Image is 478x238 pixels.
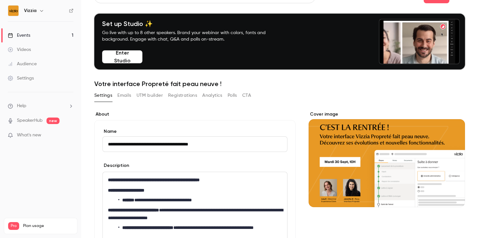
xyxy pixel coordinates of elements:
button: Analytics [202,90,222,101]
div: Videos [8,46,31,53]
button: Enter Studio [102,50,142,63]
label: Description [102,162,129,169]
img: Vizzia [8,6,19,16]
button: Registrations [168,90,197,101]
iframe: Noticeable Trigger [66,132,73,138]
div: Audience [8,61,37,67]
button: Emails [117,90,131,101]
span: Plan usage [23,223,73,229]
label: About [94,111,296,118]
span: new [46,118,60,124]
div: Events [8,32,30,39]
label: Name [102,128,287,135]
button: CTA [242,90,251,101]
h1: Votre interface Propreté fait peau neuve ! [94,80,465,88]
div: Settings [8,75,34,81]
span: Help [17,103,26,109]
p: Go live with up to 8 other speakers. Brand your webinar with colors, fonts and background. Engage... [102,30,281,43]
a: SpeakerHub [17,117,43,124]
h6: Vizzia [24,7,36,14]
button: Polls [228,90,237,101]
li: help-dropdown-opener [8,103,73,109]
button: UTM builder [137,90,163,101]
button: Settings [94,90,112,101]
span: Pro [8,222,19,230]
section: Cover image [309,111,465,207]
label: Cover image [309,111,465,118]
span: What's new [17,132,41,139]
h4: Set up Studio ✨ [102,20,281,28]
